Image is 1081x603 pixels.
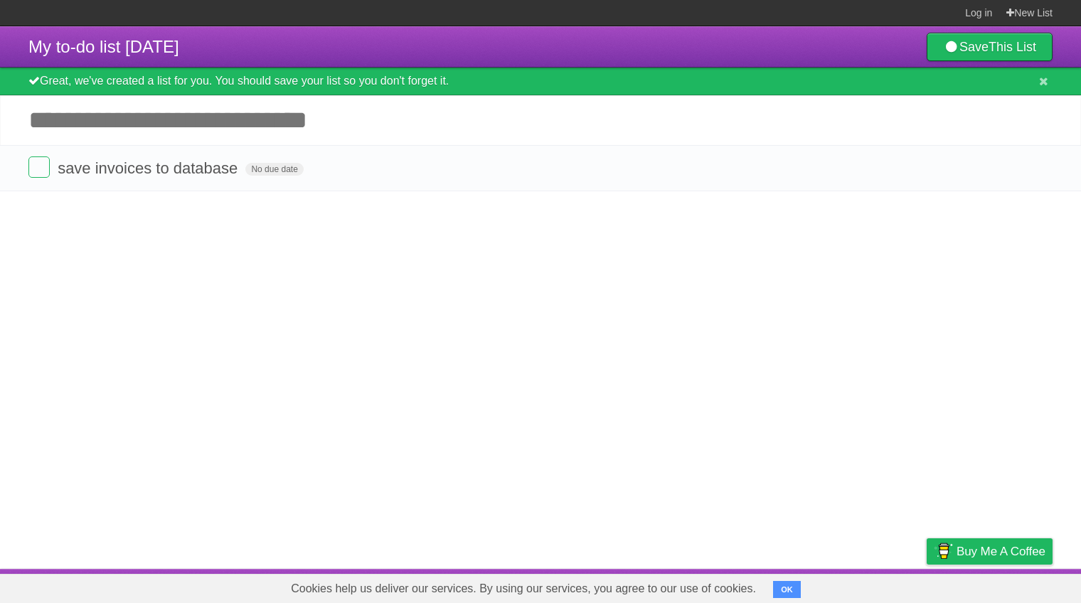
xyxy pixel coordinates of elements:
span: Buy me a coffee [957,539,1045,564]
b: This List [989,40,1036,54]
a: About [737,572,767,599]
a: Developers [784,572,842,599]
a: SaveThis List [927,33,1053,61]
span: save invoices to database [58,159,241,177]
button: OK [773,581,801,598]
span: My to-do list [DATE] [28,37,179,56]
span: No due date [245,163,303,176]
span: Cookies help us deliver our services. By using our services, you agree to our use of cookies. [277,575,770,603]
img: Buy me a coffee [934,539,953,563]
label: Done [28,156,50,178]
a: Privacy [908,572,945,599]
a: Suggest a feature [963,572,1053,599]
a: Buy me a coffee [927,538,1053,565]
a: Terms [860,572,891,599]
